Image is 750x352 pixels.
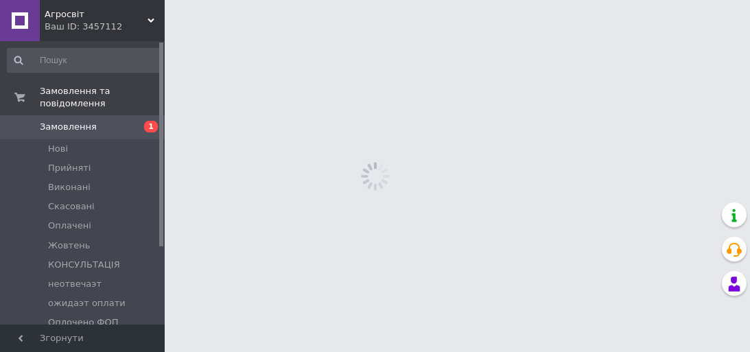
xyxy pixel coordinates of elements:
[48,143,68,155] span: Нові
[144,121,158,132] span: 1
[48,239,90,252] span: Жовтень
[48,259,120,271] span: КОНСУЛЬТАЦІЯ
[7,48,162,73] input: Пошук
[48,278,102,290] span: неотвечаэт
[48,200,95,213] span: Скасовані
[40,121,97,133] span: Замовлення
[48,181,91,193] span: Виконані
[45,21,165,33] div: Ваш ID: 3457112
[48,297,126,309] span: ожидаэт оплати
[45,8,148,21] span: Агросвіт
[48,316,118,329] span: Оплочено ФОП
[48,162,91,174] span: Прийняті
[40,85,165,110] span: Замовлення та повідомлення
[48,220,91,232] span: Оплачені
